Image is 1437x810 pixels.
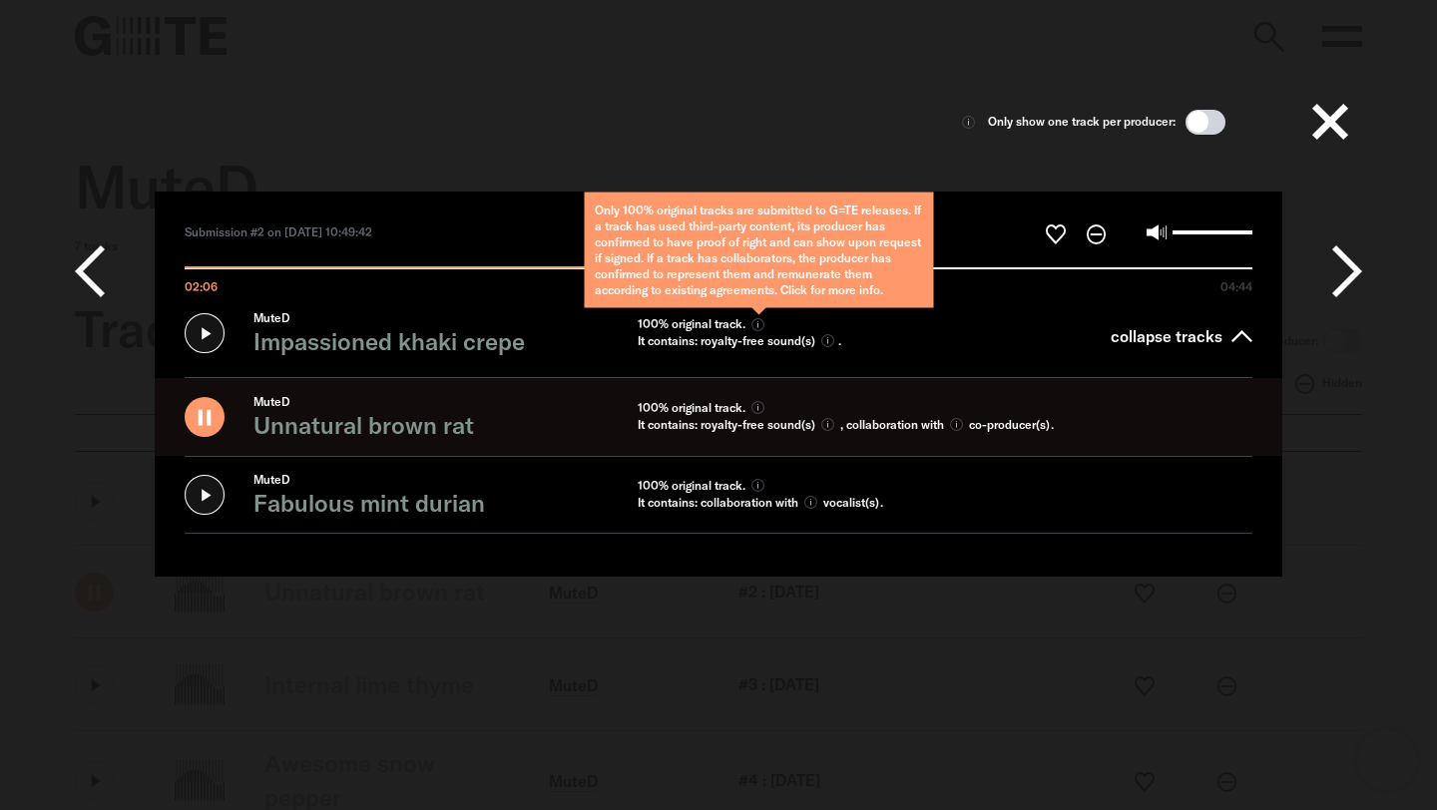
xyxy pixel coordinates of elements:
span: Unnatural brown rat [253,410,474,440]
span: MuteD [253,310,290,326]
span: royalty-free sound(s) [701,417,815,432]
span: 100% original track. [638,478,745,493]
span: MuteD [253,472,290,488]
span: Fabulous mint durian [253,488,485,518]
span: 100% original track. [638,316,745,331]
span: . [838,333,841,348]
span: Submission #2 on [DATE] 10:49:42 [185,224,372,240]
span: vocalist(s) [823,495,879,510]
span: collapse tracks [1111,328,1222,344]
span: . [880,495,883,510]
span: 04:44 [1220,279,1252,295]
span: co-producer(s) [969,417,1050,432]
span: Only show one track per producer: [988,114,1176,130]
span: Impassioned khaki crepe [253,326,525,356]
span: It contains: [638,417,698,432]
span: collaboration with [701,495,798,510]
span: royalty-free sound(s) [701,333,815,348]
span: . [1051,417,1054,432]
span: MuteD [253,394,290,410]
span: It contains: [638,495,698,510]
span: It contains: [638,333,698,348]
summary: MuteD Impassioned khaki crepe 100% original track. Only 100% original tracks are submitted to G=T... [155,295,1282,377]
span: 100% original track. [638,400,745,415]
span: 02:06 [185,279,218,295]
input: Seek [185,247,1252,269]
span: Only 100% original tracks are submitted to G=TE releases. If a track has used third-party content... [595,202,921,296]
input: Volume [1173,230,1252,234]
span: , [840,417,843,432]
span: collaboration with [846,417,944,432]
